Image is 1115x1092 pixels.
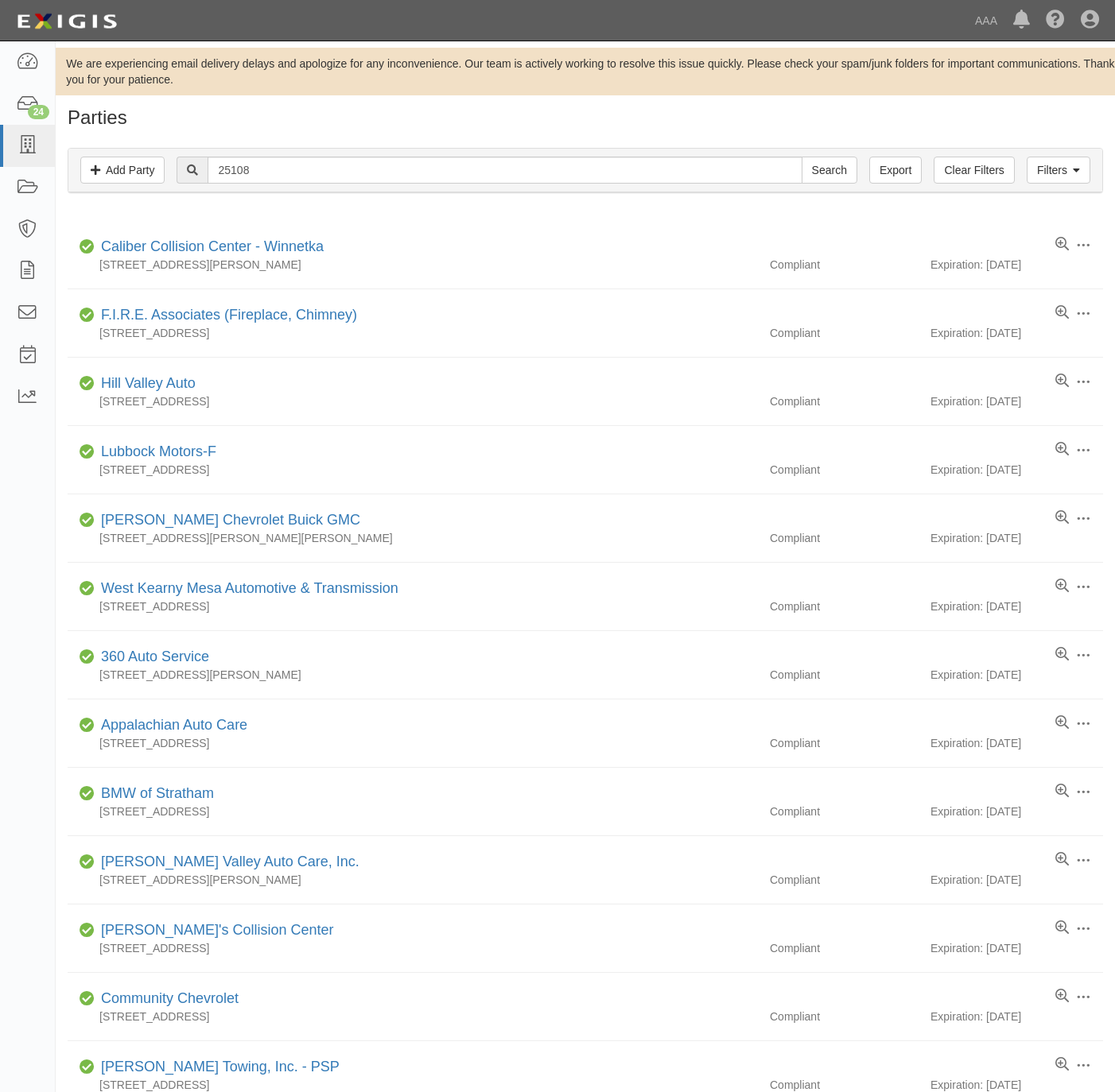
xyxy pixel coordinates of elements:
input: Search [802,157,857,184]
i: Compliant [80,857,95,868]
a: View results summary [1055,305,1069,321]
img: logo-5460c22ac91f19d4615b14bd174203de0afe785f0fc80cf4dbbc73dc1793850b.png [12,7,122,36]
a: Appalachian Auto Care [101,717,247,733]
div: Bonita Valley Auto Care, Inc. [95,852,359,873]
i: Compliant [80,652,95,663]
div: [STREET_ADDRESS][PERSON_NAME] [68,667,758,683]
div: Compliant [758,940,930,956]
div: Expiration: [DATE] [930,257,1103,273]
div: Expiration: [DATE] [930,325,1103,341]
a: Lubbock Motors-F [101,443,216,459]
a: [PERSON_NAME] Towing, Inc. - PSP [101,1059,340,1075]
div: Expiration: [DATE] [930,598,1103,614]
div: [STREET_ADDRESS] [68,1009,758,1024]
a: View results summary [1055,784,1069,800]
i: Compliant [80,1062,95,1073]
div: Expiration: [DATE] [930,1009,1103,1024]
div: [STREET_ADDRESS] [68,804,758,819]
div: Expiration: [DATE] [930,530,1103,546]
a: Community Chevrolet [101,990,239,1006]
a: View results summary [1055,920,1069,936]
div: [STREET_ADDRESS] [68,940,758,956]
i: Compliant [80,378,95,389]
a: Hill Valley Auto [101,375,196,391]
div: BMW of Stratham [95,784,214,804]
a: View results summary [1055,579,1069,594]
i: Compliant [80,242,95,253]
a: View results summary [1055,852,1069,868]
div: [STREET_ADDRESS] [68,325,758,341]
div: Expiration: [DATE] [930,462,1103,478]
div: Expiration: [DATE] [930,872,1103,888]
div: Community Chevrolet [95,989,239,1009]
i: Compliant [80,720,95,731]
div: Compliant [758,872,930,888]
a: [PERSON_NAME] Valley Auto Care, Inc. [101,854,359,869]
i: Compliant [80,925,95,936]
div: [STREET_ADDRESS][PERSON_NAME] [68,257,758,273]
div: Expiration: [DATE] [930,735,1103,751]
div: Compliant [758,804,930,819]
div: 360 Auto Service [95,647,209,668]
div: Compliant [758,325,930,341]
a: F.I.R.E. Associates (Fireplace, Chimney) [101,307,357,323]
div: Lubbock Motors-F [95,442,216,463]
div: Compliant [758,735,930,751]
a: View results summary [1055,647,1069,663]
a: West Kearny Mesa Automotive & Transmission [101,580,398,596]
div: Caliber Collision Center - Winnetka [95,237,324,258]
a: View results summary [1055,715,1069,731]
a: View results summary [1055,1057,1069,1073]
i: Compliant [80,788,95,800]
div: Finlayson Towing, Inc. - PSP [95,1057,340,1078]
div: Compliant [758,1009,930,1024]
div: [STREET_ADDRESS] [68,393,758,409]
a: [PERSON_NAME]'s Collision Center [101,922,334,938]
div: Appalachian Auto Care [95,715,247,736]
a: Add Party [80,157,165,184]
div: We are experiencing email delivery delays and apologize for any inconvenience. Our team is active... [56,56,1115,87]
a: AAA [967,5,1005,37]
i: Compliant [80,583,95,594]
div: Compliant [758,393,930,409]
div: West Kearny Mesa Automotive & Transmission [95,579,398,599]
a: 360 Auto Service [101,649,209,664]
a: View results summary [1055,374,1069,389]
a: Clear Filters [934,157,1014,184]
a: Caliber Collision Center - Winnetka [101,238,324,254]
i: Compliant [80,447,95,458]
div: [STREET_ADDRESS] [68,735,758,751]
a: Filters [1027,157,1090,184]
div: [STREET_ADDRESS] [68,598,758,614]
div: Expiration: [DATE] [930,667,1103,683]
div: Charlie's Collision Center [95,920,334,941]
input: Search [208,157,802,184]
div: [STREET_ADDRESS] [68,462,758,478]
div: Compliant [758,667,930,683]
a: View results summary [1055,989,1069,1005]
div: Compliant [758,598,930,614]
div: Expiration: [DATE] [930,393,1103,409]
div: Hill Valley Auto [95,374,196,394]
a: View results summary [1055,237,1069,253]
a: View results summary [1055,510,1069,526]
div: [STREET_ADDRESS][PERSON_NAME] [68,872,758,888]
i: Compliant [80,310,95,321]
div: F.I.R.E. Associates (Fireplace, Chimney) [95,305,357,326]
div: Expiration: [DATE] [930,804,1103,819]
a: View results summary [1055,442,1069,458]
i: Compliant [80,515,95,526]
div: Compliant [758,530,930,546]
i: Help Center - Complianz [1046,11,1065,30]
a: Export [869,157,922,184]
h1: Parties [68,107,1103,128]
div: Pinegar Chevrolet Buick GMC [95,510,360,531]
a: [PERSON_NAME] Chevrolet Buick GMC [101,512,360,528]
div: Compliant [758,462,930,478]
div: Expiration: [DATE] [930,940,1103,956]
i: Compliant [80,993,95,1005]
a: BMW of Stratham [101,785,214,801]
div: [STREET_ADDRESS][PERSON_NAME][PERSON_NAME] [68,530,758,546]
div: 24 [28,105,49,119]
div: Compliant [758,257,930,273]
